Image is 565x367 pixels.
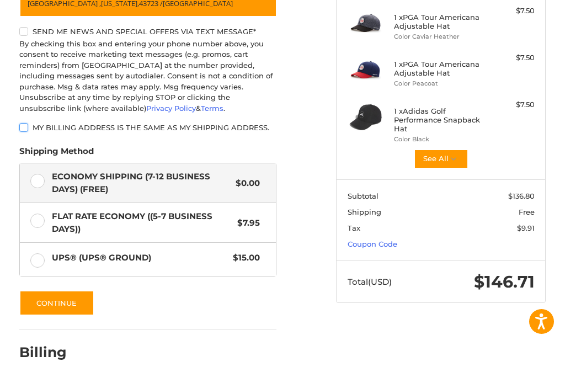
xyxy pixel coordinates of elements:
span: Economy Shipping (7-12 Business Days) (Free) [52,171,230,195]
h4: 1 x PGA Tour Americana Adjustable Hat [394,60,485,78]
h2: Billing [19,344,84,361]
span: $7.95 [232,217,260,230]
h4: 1 x PGA Tour Americana Adjustable Hat [394,13,485,31]
li: Color Peacoat [394,79,485,88]
a: Coupon Code [348,240,397,248]
button: See All [414,149,468,169]
li: Color Caviar Heather [394,32,485,41]
div: By checking this box and entering your phone number above, you consent to receive marketing text ... [19,39,277,114]
li: Color Black [394,135,485,144]
span: Subtotal [348,192,379,200]
span: $15.00 [227,252,260,264]
div: $7.50 [488,6,535,17]
div: $7.50 [488,99,535,110]
span: $136.80 [508,192,535,200]
h4: 1 x Adidas Golf Performance Snapback Hat [394,107,485,134]
span: UPS® (UPS® Ground) [52,252,227,264]
legend: Shipping Method [19,145,94,163]
span: $146.71 [474,272,535,292]
span: Shipping [348,208,381,216]
span: $0.00 [230,177,260,190]
label: My billing address is the same as my shipping address. [19,123,277,132]
span: $9.91 [517,224,535,232]
label: Send me news and special offers via text message* [19,27,277,36]
span: Tax [348,224,360,232]
span: Free [519,208,535,216]
button: Continue [19,290,94,316]
span: Total (USD) [348,276,392,287]
a: Privacy Policy [146,104,196,113]
div: $7.50 [488,52,535,63]
a: Terms [201,104,223,113]
span: Flat Rate Economy ((5-7 Business Days)) [52,210,232,235]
